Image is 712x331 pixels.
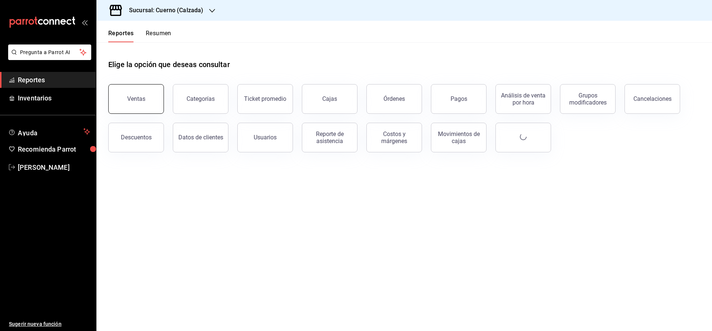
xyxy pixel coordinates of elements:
div: Categorías [187,95,215,102]
button: Categorías [173,84,228,114]
span: [PERSON_NAME] [18,162,90,172]
span: Recomienda Parrot [18,144,90,154]
div: Cajas [322,95,337,103]
div: Ventas [127,95,145,102]
button: Análisis de venta por hora [495,84,551,114]
span: Reportes [18,75,90,85]
button: Ticket promedio [237,84,293,114]
button: Resumen [146,30,171,42]
button: Datos de clientes [173,123,228,152]
button: Pagos [431,84,487,114]
span: Sugerir nueva función [9,320,90,328]
div: Grupos modificadores [565,92,611,106]
button: Cancelaciones [624,84,680,114]
a: Cajas [302,84,357,114]
button: Ventas [108,84,164,114]
div: Costos y márgenes [371,130,417,145]
h1: Elige la opción que deseas consultar [108,59,230,70]
button: Costos y márgenes [366,123,422,152]
div: Reporte de asistencia [307,130,353,145]
button: Usuarios [237,123,293,152]
button: Grupos modificadores [560,84,616,114]
div: Órdenes [383,95,405,102]
button: open_drawer_menu [82,19,88,25]
h3: Sucursal: Cuerno (Calzada) [123,6,203,15]
div: Descuentos [121,134,152,141]
div: navigation tabs [108,30,171,42]
span: Inventarios [18,93,90,103]
div: Pagos [451,95,467,102]
button: Reporte de asistencia [302,123,357,152]
div: Ticket promedio [244,95,286,102]
span: Pregunta a Parrot AI [20,49,80,56]
a: Pregunta a Parrot AI [5,54,91,62]
div: Análisis de venta por hora [500,92,546,106]
div: Usuarios [254,134,277,141]
button: Descuentos [108,123,164,152]
span: Ayuda [18,127,80,136]
button: Movimientos de cajas [431,123,487,152]
div: Cancelaciones [633,95,672,102]
div: Datos de clientes [178,134,223,141]
div: Movimientos de cajas [436,130,482,145]
button: Órdenes [366,84,422,114]
button: Reportes [108,30,134,42]
button: Pregunta a Parrot AI [8,44,91,60]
